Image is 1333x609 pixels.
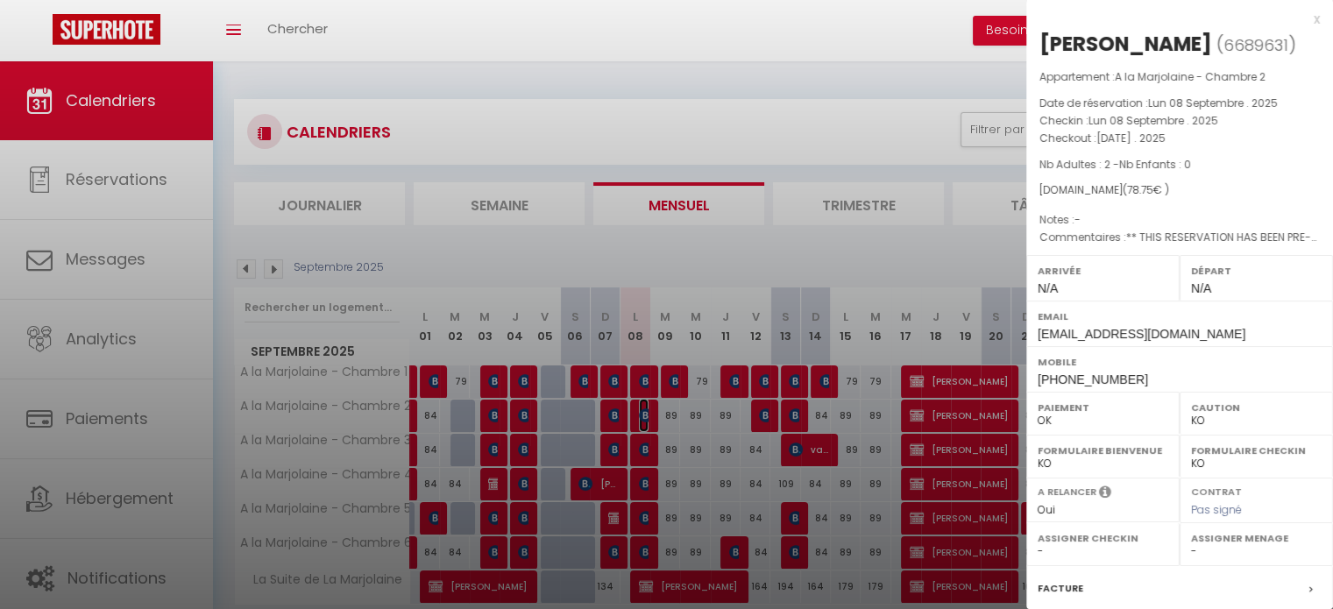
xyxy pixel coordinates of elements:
span: Lun 08 Septembre . 2025 [1148,96,1278,110]
span: A la Marjolaine - Chambre 2 [1115,69,1266,84]
label: Contrat [1191,485,1242,496]
span: 6689631 [1223,34,1288,56]
div: [PERSON_NAME] [1039,30,1212,58]
span: Nb Enfants : 0 [1119,157,1191,172]
label: Facture [1038,579,1083,598]
label: Formulaire Bienvenue [1038,442,1168,459]
p: Commentaires : [1039,229,1320,246]
div: [DOMAIN_NAME] [1039,182,1320,199]
p: Checkout : [1039,130,1320,147]
span: ( € ) [1123,182,1169,197]
label: Mobile [1038,353,1322,371]
p: Notes : [1039,211,1320,229]
span: N/A [1038,281,1058,295]
label: Formulaire Checkin [1191,442,1322,459]
label: Assigner Menage [1191,529,1322,547]
label: Caution [1191,399,1322,416]
label: Départ [1191,262,1322,280]
p: Checkin : [1039,112,1320,130]
span: Nb Adultes : 2 - [1039,157,1191,172]
p: Appartement : [1039,68,1320,86]
span: [DATE] . 2025 [1096,131,1166,145]
label: A relancer [1038,485,1096,499]
span: - [1074,212,1081,227]
span: 78.75 [1127,182,1153,197]
span: Pas signé [1191,502,1242,517]
button: Ouvrir le widget de chat LiveChat [14,7,67,60]
label: Email [1038,308,1322,325]
i: Sélectionner OUI si vous souhaiter envoyer les séquences de messages post-checkout [1099,485,1111,504]
label: Arrivée [1038,262,1168,280]
div: x [1026,9,1320,30]
span: [PHONE_NUMBER] [1038,372,1148,386]
span: ( ) [1216,32,1296,57]
label: Assigner Checkin [1038,529,1168,547]
span: [EMAIL_ADDRESS][DOMAIN_NAME] [1038,327,1245,341]
label: Paiement [1038,399,1168,416]
span: Lun 08 Septembre . 2025 [1088,113,1218,128]
p: Date de réservation : [1039,95,1320,112]
span: N/A [1191,281,1211,295]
